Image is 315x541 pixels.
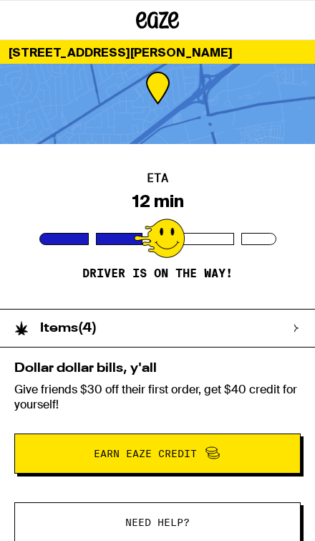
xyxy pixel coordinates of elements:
[10,11,118,24] span: Hi. Need any help?
[125,517,190,527] span: Need help?
[14,362,301,375] h2: Dollar dollar bills, y'all
[14,434,301,474] button: Earn Eaze Credit
[14,382,301,412] p: Give friends $30 off their first order, get $40 credit for yourself!
[94,449,197,459] span: Earn Eaze Credit
[132,191,184,211] div: 12 min
[82,267,233,281] p: Driver is on the way!
[40,322,97,335] h2: Items ( 4 )
[147,173,168,184] h2: ETA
